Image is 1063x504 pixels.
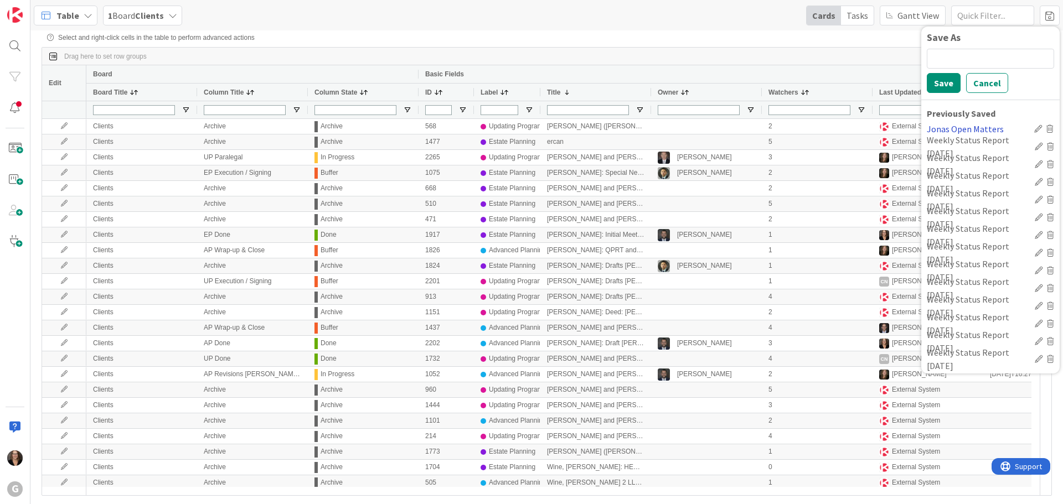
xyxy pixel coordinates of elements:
div: [PERSON_NAME] and [PERSON_NAME]: AP Meeting on 1/20 with [PERSON_NAME] [540,413,651,428]
div: 568 [419,119,474,134]
div: [PERSON_NAME]: Initial Meeting on 5/20 with [PERSON_NAME] DRAFTING TO BE ASSIGNED , Signing [DATE] [540,227,651,242]
span: Support [23,2,50,15]
div: Archive [197,119,308,134]
img: SB [879,168,889,178]
img: JW [658,337,670,350]
div: 2 [762,181,873,196]
img: CG [658,167,670,179]
div: Archive [197,444,308,459]
div: UP Paralegal [197,150,308,165]
div: Clients [86,150,197,165]
div: AP Wrap-up & Close [197,320,308,335]
input: Label Filter Input [481,105,518,115]
div: Archive [197,196,308,211]
div: 1 [762,274,873,289]
div: [PERSON_NAME] [677,150,732,164]
div: Updating Programs [489,383,546,397]
div: 1052 [419,367,474,382]
div: [PERSON_NAME]: Special Needs Trust [PERSON_NAME]: Drafts [PERSON_NAME] [PERSON_NAME] [540,165,651,180]
div: Updating Programs [489,429,546,443]
div: Archive [197,181,308,196]
div: Updating Programs [489,150,546,164]
img: SB [879,153,889,163]
div: 1 [762,475,873,490]
div: 471 [419,212,474,227]
div: Estate Planning [489,228,535,242]
img: SB [879,370,889,380]
div: [PERSON_NAME] [892,150,947,164]
div: [PERSON_NAME] and [PERSON_NAME]: SLAT Drafts [PERSON_NAME] - Signing [DATE] [540,367,651,382]
div: 1 [762,243,873,258]
div: Archive [197,258,308,273]
div: Archive [321,414,343,428]
span: Basic Fields [425,70,464,78]
img: ES [879,401,889,411]
div: Archive [197,134,308,149]
div: Clients [86,351,197,366]
div: CN [879,354,889,364]
div: [PERSON_NAME] [677,228,732,242]
div: Estate Planning [489,166,535,180]
div: 2265 [419,150,474,165]
div: [PERSON_NAME] [892,352,947,366]
div: Archive [321,460,343,474]
div: 1477 [419,134,474,149]
div: Estate Planning [489,460,535,474]
div: 510 [419,196,474,211]
div: Weekly Status Report [DATE] [927,346,1030,372]
div: Updating Programs [489,398,546,412]
div: Weekly Status Report [DATE] [927,328,1030,355]
button: Open Filter Menu [636,106,644,115]
div: Clients [86,165,197,180]
img: ES [879,261,889,271]
div: Estate Planning [489,197,535,211]
div: 1 [762,227,873,242]
div: [PERSON_NAME] and [PERSON_NAME] LMP Select Meeting Drafts [PERSON_NAME] to [PERSON_NAME] to [PERS... [540,429,651,444]
img: ES [879,385,889,395]
div: Clients [86,336,197,351]
img: ES [879,199,889,209]
img: ES [879,416,889,426]
div: 2202 [419,336,474,351]
div: 1 [762,444,873,459]
div: External System [892,290,940,304]
b: Clients [135,10,164,21]
div: Archive [321,290,343,304]
div: [PERSON_NAME] [892,274,947,288]
img: MW [7,450,23,466]
div: 2 [762,367,873,382]
span: Column State [314,89,357,96]
div: Weekly Status Report [DATE] [927,133,1030,160]
div: External System [892,212,940,226]
div: [PERSON_NAME] [892,228,947,242]
span: Drag here to set row groups [64,53,147,60]
div: Weekly Status Report [DATE] [927,310,1030,337]
div: Clients [86,444,197,459]
div: Wine, [PERSON_NAME]: HEMS Synopsis [540,460,651,475]
div: Buffer [321,321,338,335]
div: Done [321,352,337,366]
div: [PERSON_NAME] [677,259,732,273]
div: 4 [762,351,873,366]
div: 4 [762,320,873,335]
div: UP Done [197,351,308,366]
div: Estate Planning [489,135,535,149]
div: Weekly Status Report [DATE] [927,240,1030,266]
img: ES [879,447,889,457]
div: Clients [86,460,197,475]
div: Archive [197,289,308,304]
img: ES [879,292,889,302]
img: ES [879,478,889,488]
div: External System [892,414,940,428]
div: 5 [762,382,873,397]
div: UP Execution / Signing [197,274,308,289]
div: 1773 [419,444,474,459]
img: MW [879,339,889,349]
div: 1437 [419,320,474,335]
div: [PERSON_NAME] and [PERSON_NAME]: LMP Meeting on 11/5 with [PERSON_NAME]; Drafts [PERSON_NAME] [PE... [540,382,651,397]
div: 5 [762,196,873,211]
img: Visit kanbanzone.com [7,7,23,23]
div: Clients [86,429,197,444]
div: 1732 [419,351,474,366]
div: ercan [540,134,651,149]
